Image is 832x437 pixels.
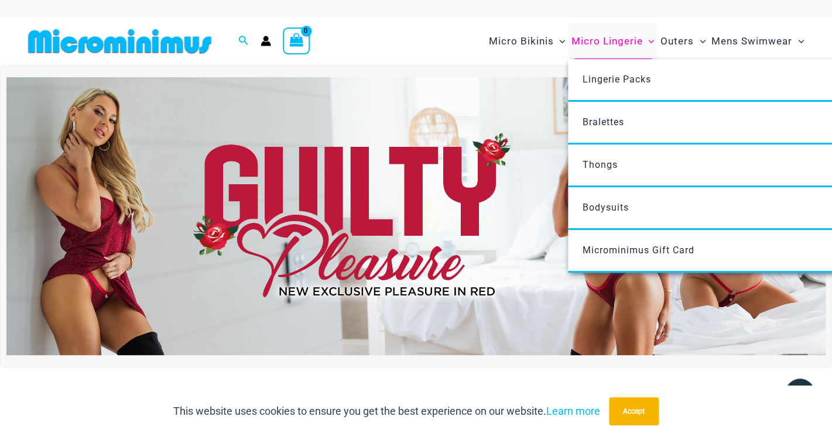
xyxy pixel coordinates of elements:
[261,36,271,46] a: Account icon link
[23,28,216,54] img: MM SHOP LOGO FLAT
[660,26,694,56] span: Outers
[546,405,600,417] a: Learn more
[485,23,568,59] a: Micro BikinisMenu ToggleMenu Toggle
[708,23,807,59] a: Mens SwimwearMenu ToggleMenu Toggle
[568,23,657,59] a: Micro LingerieMenu ToggleMenu Toggle
[642,26,654,56] span: Menu Toggle
[582,202,628,213] span: Bodysuits
[488,26,553,56] span: Micro Bikinis
[553,26,565,56] span: Menu Toggle
[792,26,804,56] span: Menu Toggle
[6,77,826,355] img: Guilty Pleasures Red Lingerie
[173,402,600,420] p: This website uses cookies to ensure you get the best experience on our website.
[711,26,792,56] span: Mens Swimwear
[484,22,809,61] nav: Site Navigation
[571,26,642,56] span: Micro Lingerie
[609,397,659,425] button: Accept
[582,159,617,170] span: Thongs
[658,23,708,59] a: OutersMenu ToggleMenu Toggle
[582,74,650,85] span: Lingerie Packs
[283,27,310,54] a: View Shopping Cart, empty
[582,116,624,128] span: Bralettes
[694,26,706,56] span: Menu Toggle
[238,34,249,49] a: Search icon link
[582,245,694,256] span: Microminimus Gift Card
